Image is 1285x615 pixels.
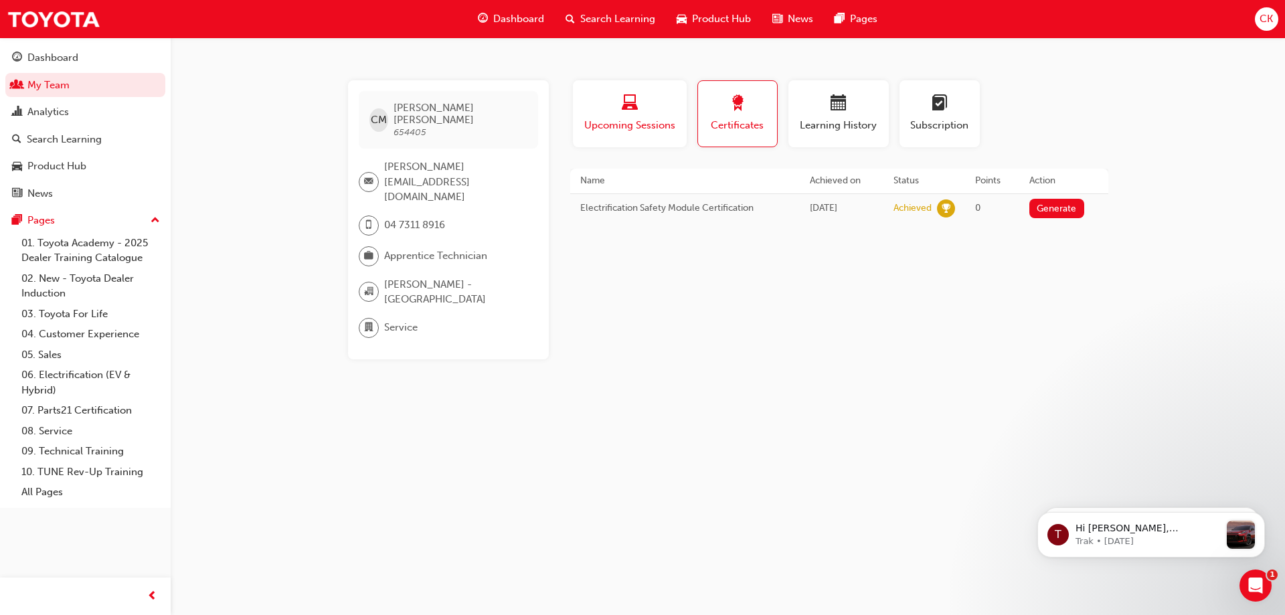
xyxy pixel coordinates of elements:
[573,80,687,147] button: Upcoming Sessions
[384,277,527,307] span: [PERSON_NAME] - [GEOGRAPHIC_DATA]
[798,118,879,133] span: Learning History
[27,132,102,147] div: Search Learning
[478,11,488,27] span: guage-icon
[824,5,888,33] a: pages-iconPages
[5,127,165,152] a: Search Learning
[893,202,932,215] div: Achieved
[5,43,165,208] button: DashboardMy TeamAnalyticsSearch LearningProduct HubNews
[371,112,387,128] span: CM
[16,421,165,442] a: 08. Service
[27,50,78,66] div: Dashboard
[1239,569,1272,602] iframe: Intercom live chat
[788,11,813,27] span: News
[800,169,884,193] th: Achieved on
[5,46,165,70] a: Dashboard
[5,154,165,179] a: Product Hub
[16,324,165,345] a: 04. Customer Experience
[147,588,157,605] span: prev-icon
[570,169,800,193] th: Name
[622,95,638,113] span: laptop-icon
[708,118,767,133] span: Certificates
[810,202,837,213] span: Wed May 28 2025 15:12:12 GMT+0930 (Australian Central Standard Time)
[364,283,373,300] span: organisation-icon
[12,52,22,64] span: guage-icon
[16,304,165,325] a: 03. Toyota For Life
[7,4,100,34] img: Trak
[5,181,165,206] a: News
[677,11,687,27] span: car-icon
[394,102,527,126] span: [PERSON_NAME] [PERSON_NAME]
[151,212,160,230] span: up-icon
[1260,11,1273,27] span: CK
[467,5,555,33] a: guage-iconDashboard
[27,213,55,228] div: Pages
[899,80,980,147] button: Subscription
[1029,199,1084,218] button: Generate
[831,95,847,113] span: calendar-icon
[364,217,373,234] span: mobile-icon
[1017,485,1285,579] iframe: Intercom notifications message
[835,11,845,27] span: pages-icon
[555,5,666,33] a: search-iconSearch Learning
[5,100,165,124] a: Analytics
[16,400,165,421] a: 07. Parts21 Certification
[16,462,165,482] a: 10. TUNE Rev-Up Training
[12,80,22,92] span: people-icon
[772,11,782,27] span: news-icon
[692,11,751,27] span: Product Hub
[16,365,165,400] a: 06. Electrification (EV & Hybrid)
[364,248,373,265] span: briefcase-icon
[12,106,22,118] span: chart-icon
[937,199,955,217] span: learningRecordVerb_ACHIEVE-icon
[730,95,746,113] span: award-icon
[12,188,22,200] span: news-icon
[580,11,655,27] span: Search Learning
[16,268,165,304] a: 02. New - Toyota Dealer Induction
[570,193,800,223] td: Electrification Safety Module Certification
[16,441,165,462] a: 09. Technical Training
[16,345,165,365] a: 05. Sales
[566,11,575,27] span: search-icon
[965,169,1019,193] th: Points
[1267,569,1278,580] span: 1
[384,217,445,233] span: 04 7311 8916
[27,159,86,174] div: Product Hub
[5,73,165,98] a: My Team
[364,173,373,191] span: email-icon
[384,320,418,335] span: Service
[384,159,527,205] span: [PERSON_NAME][EMAIL_ADDRESS][DOMAIN_NAME]
[394,126,426,138] span: 654405
[27,186,53,201] div: News
[666,5,762,33] a: car-iconProduct Hub
[27,104,69,120] div: Analytics
[788,80,889,147] button: Learning History
[910,118,970,133] span: Subscription
[1019,169,1108,193] th: Action
[16,482,165,503] a: All Pages
[883,169,965,193] th: Status
[583,118,677,133] span: Upcoming Sessions
[5,208,165,233] button: Pages
[12,134,21,146] span: search-icon
[932,95,948,113] span: learningplan-icon
[1255,7,1278,31] button: CK
[364,319,373,337] span: department-icon
[975,202,980,213] span: 0
[762,5,824,33] a: news-iconNews
[16,233,165,268] a: 01. Toyota Academy - 2025 Dealer Training Catalogue
[12,215,22,227] span: pages-icon
[493,11,544,27] span: Dashboard
[850,11,877,27] span: Pages
[697,80,778,147] button: Certificates
[12,161,22,173] span: car-icon
[384,248,487,264] span: Apprentice Technician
